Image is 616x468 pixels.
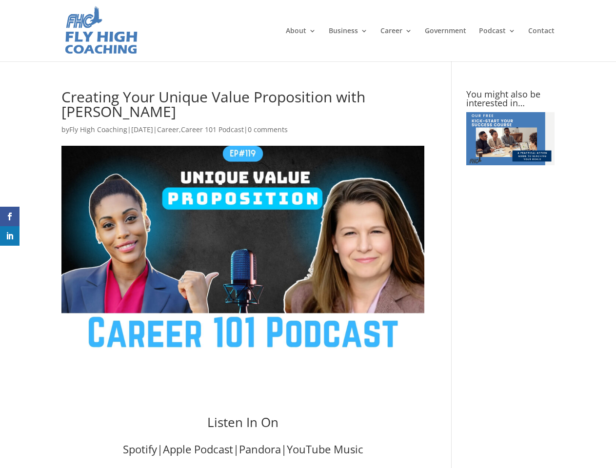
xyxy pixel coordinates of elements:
[380,27,412,61] a: Career
[181,125,244,134] a: Career 101 Podcast
[157,125,179,134] a: Career
[286,27,316,61] a: About
[123,442,157,456] a: Spotify
[207,413,278,431] span: Listen In On
[69,125,127,134] a: Fly High Coaching
[528,27,555,61] a: Contact
[163,442,233,456] a: Apple Podcast
[287,442,363,456] a: YouTube Music
[61,90,424,124] h1: Creating Your Unique Value Proposition with [PERSON_NAME]
[239,442,281,456] a: Pandora
[329,27,368,61] a: Business
[61,146,424,350] img: Unique Value Proposition
[248,125,288,134] a: 0 comments
[61,124,424,143] p: by | | , |
[63,5,138,57] img: Fly High Coaching
[109,444,377,459] h3: | | |
[466,90,555,112] h4: You might also be interested in…
[425,27,466,61] a: Government
[131,125,153,134] span: [DATE]
[479,27,516,61] a: Podcast
[466,112,555,165] img: advertisement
